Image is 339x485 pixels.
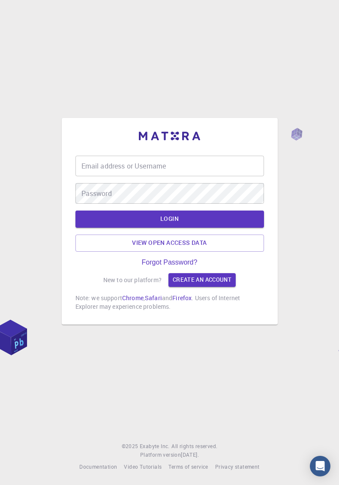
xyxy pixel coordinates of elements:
[79,463,117,471] a: Documentation
[140,443,170,449] span: Exabyte Inc.
[124,463,162,470] span: Video Tutorials
[172,294,192,302] a: Firefox
[140,442,170,451] a: Exabyte Inc.
[168,463,208,470] span: Terms of service
[215,463,260,470] span: Privacy statement
[310,456,330,476] div: Open Intercom Messenger
[75,211,264,228] button: LOGIN
[140,451,181,459] span: Platform version
[122,294,144,302] a: Chrome
[168,273,236,287] a: Create an account
[215,463,260,471] a: Privacy statement
[103,276,162,284] p: New to our platform?
[145,294,162,302] a: Safari
[79,463,117,470] span: Documentation
[181,451,199,458] span: [DATE] .
[122,442,140,451] span: © 2025
[124,463,162,471] a: Video Tutorials
[168,463,208,471] a: Terms of service
[75,294,264,311] p: Note: we support , and . Users of Internet Explorer may experience problems.
[142,259,198,266] a: Forgot Password?
[75,235,264,252] a: View open access data
[171,442,217,451] span: All rights reserved.
[181,451,199,459] a: [DATE].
